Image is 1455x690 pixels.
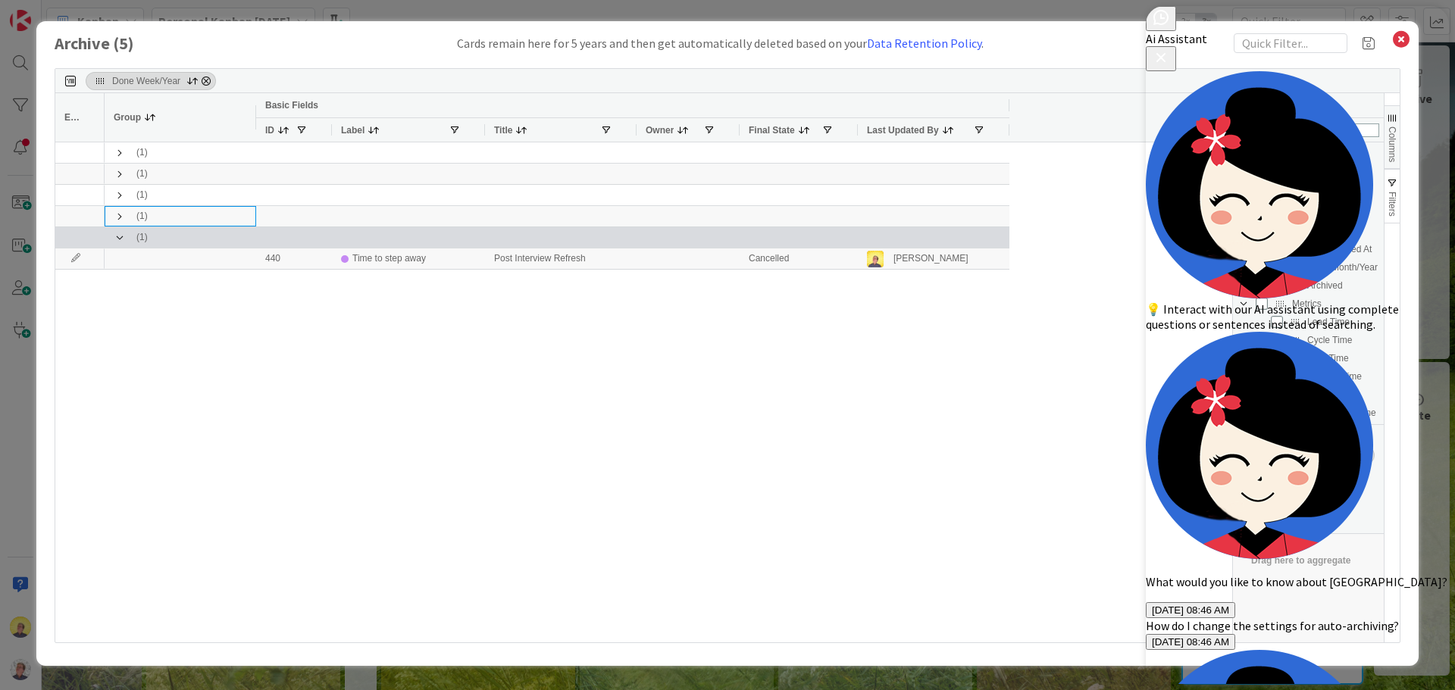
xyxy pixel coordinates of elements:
[86,72,216,90] div: Row Groups
[136,143,148,162] span: (1)
[265,125,274,136] span: ID
[136,186,148,205] span: (1)
[893,249,968,268] div: [PERSON_NAME]
[136,228,148,247] span: (1)
[749,125,795,136] span: Final State
[352,249,426,268] div: Time to step away
[867,36,981,51] a: Data Retention Policy
[32,2,69,20] span: Support
[64,112,80,123] span: Edit
[494,125,512,136] span: Title
[341,125,365,136] span: Label
[740,248,858,269] div: Cancelled
[114,112,141,123] span: Group
[112,76,180,86] span: Done Week/Year
[867,125,939,136] span: Last Updated By
[646,125,674,136] span: Owner
[136,164,148,183] span: (1)
[55,34,206,53] h1: Archive ( 5 )
[457,34,984,52] div: Cards remain here for 5 years and then get automatically deleted based on your .
[485,248,637,269] div: Post Interview Refresh
[867,251,884,267] img: JW
[265,100,318,111] span: Basic Fields
[6,598,83,610] span: [DATE] 08:46 AM
[136,207,148,226] span: (1)
[86,72,216,90] span: Done Week/Year. Press ENTER to sort. Press DELETE to remove
[256,248,332,269] div: 440
[6,630,83,642] span: [DATE] 08:46 AM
